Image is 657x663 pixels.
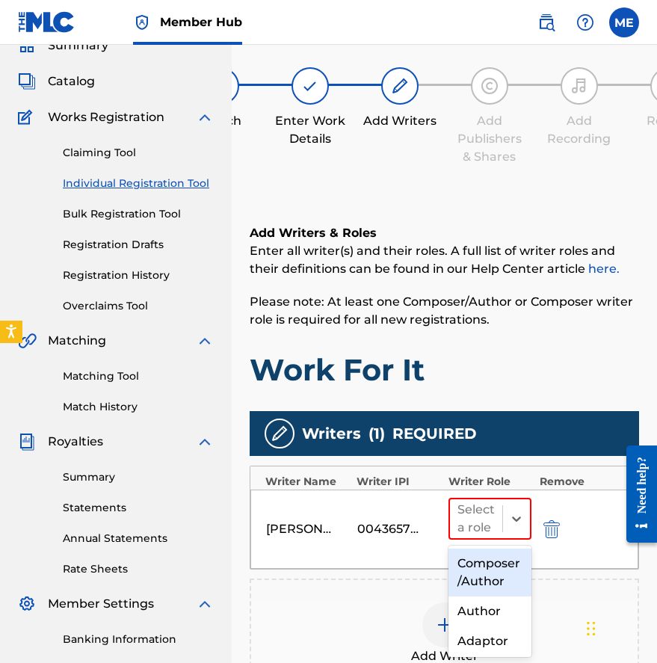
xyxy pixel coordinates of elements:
[540,474,623,490] div: Remove
[392,422,477,445] span: REQUIRED
[18,108,37,126] img: Works Registration
[196,332,214,350] img: expand
[63,632,214,647] a: Banking Information
[436,616,454,634] img: add
[63,237,214,253] a: Registration Drafts
[452,112,527,166] div: Add Publishers & Shares
[448,596,532,626] div: Author
[63,399,214,415] a: Match History
[63,298,214,314] a: Overclaims Tool
[48,73,95,90] span: Catalog
[18,332,37,350] img: Matching
[18,11,75,33] img: MLC Logo
[18,73,36,90] img: Catalog
[48,108,164,126] span: Works Registration
[63,500,214,516] a: Statements
[543,520,560,538] img: 12a2ab48e56ec057fbd8.svg
[301,77,319,95] img: step indicator icon for Enter Work Details
[448,626,532,656] div: Adaptor
[63,531,214,546] a: Annual Statements
[537,13,555,31] img: search
[448,474,532,490] div: Writer Role
[18,433,36,451] img: Royalties
[196,108,214,126] img: expand
[368,422,385,445] span: ( 1 )
[18,73,95,90] a: CatalogCatalog
[18,37,36,55] img: Summary
[481,77,499,95] img: step indicator icon for Add Publishers & Shares
[63,176,214,191] a: Individual Registration Tool
[48,595,154,613] span: Member Settings
[250,351,639,389] h1: Work For It
[48,332,106,350] span: Matching
[18,37,108,55] a: SummarySummary
[63,469,214,485] a: Summary
[160,13,242,31] span: Member Hub
[391,77,409,95] img: step indicator icon for Add Writers
[570,77,588,95] img: step indicator icon for Add Recording
[196,595,214,613] img: expand
[615,434,657,554] iframe: Resource Center
[63,368,214,384] a: Matching Tool
[576,13,594,31] img: help
[63,561,214,577] a: Rate Sheets
[531,7,561,37] a: Public Search
[448,549,532,596] div: Composer/Author
[48,433,103,451] span: Royalties
[250,295,633,327] span: Please note: At least one Composer/Author or Composer writer role is required for all new registr...
[18,595,36,613] img: Member Settings
[588,262,620,276] a: here.
[48,37,108,55] span: Summary
[265,474,349,490] div: Writer Name
[457,501,496,537] div: Select a role
[363,112,437,130] div: Add Writers
[570,7,600,37] div: Help
[273,112,348,148] div: Enter Work Details
[250,244,620,276] span: Enter all writer(s) and their roles. A full list of writer roles and their definitions can be fou...
[609,7,639,37] div: User Menu
[250,224,639,242] h6: Add Writers & Roles
[196,433,214,451] img: expand
[357,474,440,490] div: Writer IPI
[133,13,151,31] img: Top Rightsholder
[63,206,214,222] a: Bulk Registration Tool
[542,112,617,148] div: Add Recording
[587,606,596,651] div: Drag
[582,591,657,663] iframe: Chat Widget
[302,422,361,445] span: Writers
[63,145,214,161] a: Claiming Tool
[271,425,289,442] img: writers
[63,268,214,283] a: Registration History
